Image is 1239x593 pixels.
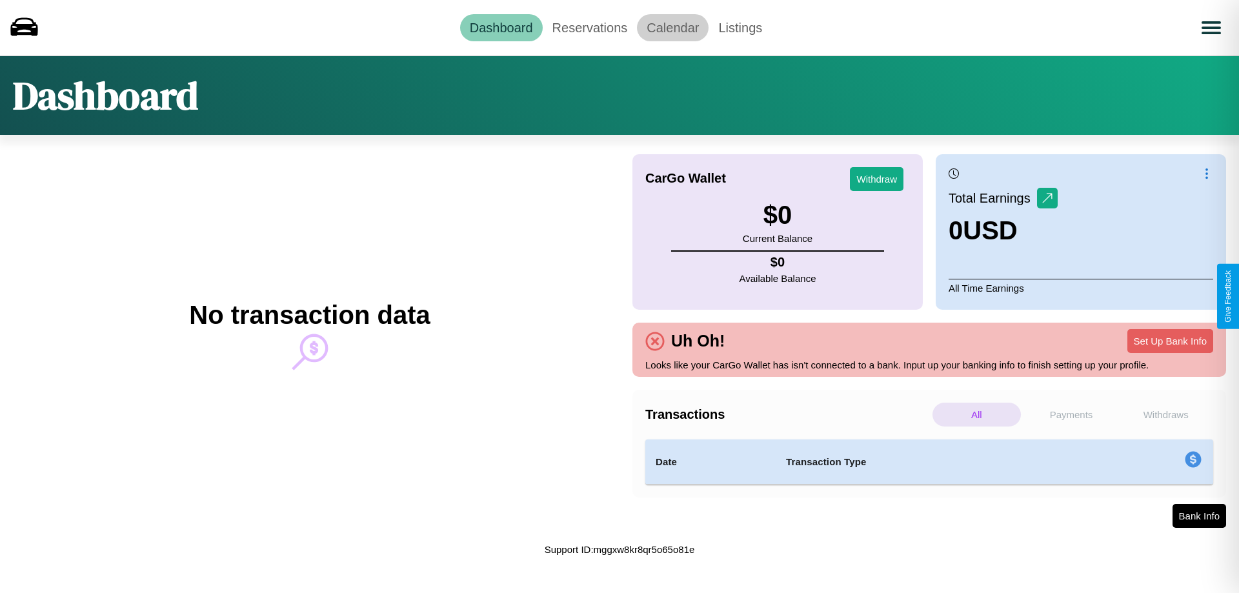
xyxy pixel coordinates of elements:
button: Withdraw [850,167,903,191]
p: Available Balance [740,270,816,287]
h4: Uh Oh! [665,332,731,350]
p: Looks like your CarGo Wallet has isn't connected to a bank. Input up your banking info to finish ... [645,356,1213,374]
h4: Date [656,454,765,470]
h3: 0 USD [949,216,1058,245]
h1: Dashboard [13,69,198,122]
a: Listings [709,14,772,41]
button: Open menu [1193,10,1229,46]
a: Dashboard [460,14,543,41]
a: Reservations [543,14,638,41]
h2: No transaction data [189,301,430,330]
h3: $ 0 [743,201,812,230]
p: Payments [1027,403,1116,427]
button: Bank Info [1173,504,1226,528]
h4: Transaction Type [786,454,1079,470]
p: Total Earnings [949,186,1037,210]
table: simple table [645,439,1213,485]
p: Withdraws [1122,403,1210,427]
p: All Time Earnings [949,279,1213,297]
p: All [932,403,1021,427]
p: Support ID: mggxw8kr8qr5o65o81e [545,541,695,558]
h4: Transactions [645,407,929,422]
button: Set Up Bank Info [1127,329,1213,353]
h4: CarGo Wallet [645,171,726,186]
div: Give Feedback [1224,270,1233,323]
h4: $ 0 [740,255,816,270]
p: Current Balance [743,230,812,247]
a: Calendar [637,14,709,41]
